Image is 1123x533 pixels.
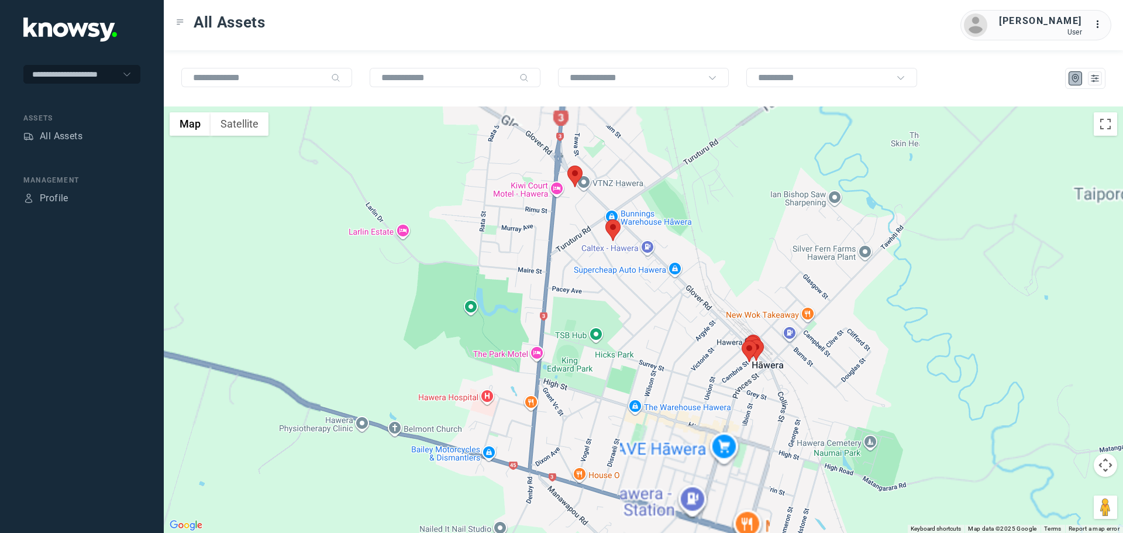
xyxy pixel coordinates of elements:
span: All Assets [194,12,266,33]
div: Search [331,73,340,82]
a: AssetsAll Assets [23,129,82,143]
img: avatar.png [964,13,987,37]
button: Show satellite imagery [211,112,268,136]
div: All Assets [40,129,82,143]
div: Search [519,73,529,82]
div: [PERSON_NAME] [999,14,1082,28]
a: Terms (opens in new tab) [1044,525,1062,532]
div: Profile [40,191,68,205]
button: Keyboard shortcuts [911,525,961,533]
img: Application Logo [23,18,117,42]
div: Toggle Menu [176,18,184,26]
div: : [1094,18,1108,32]
div: User [999,28,1082,36]
tspan: ... [1094,20,1106,29]
div: Management [23,175,140,185]
a: Open this area in Google Maps (opens a new window) [167,518,205,533]
span: Map data ©2025 Google [968,525,1036,532]
div: Assets [23,131,34,142]
button: Drag Pegman onto the map to open Street View [1094,496,1117,519]
img: Google [167,518,205,533]
div: : [1094,18,1108,33]
button: Toggle fullscreen view [1094,112,1117,136]
a: Report a map error [1069,525,1119,532]
div: Map [1070,73,1081,84]
button: Map camera controls [1094,453,1117,477]
div: List [1090,73,1100,84]
div: Assets [23,113,140,123]
a: ProfileProfile [23,191,68,205]
div: Profile [23,193,34,204]
button: Show street map [170,112,211,136]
